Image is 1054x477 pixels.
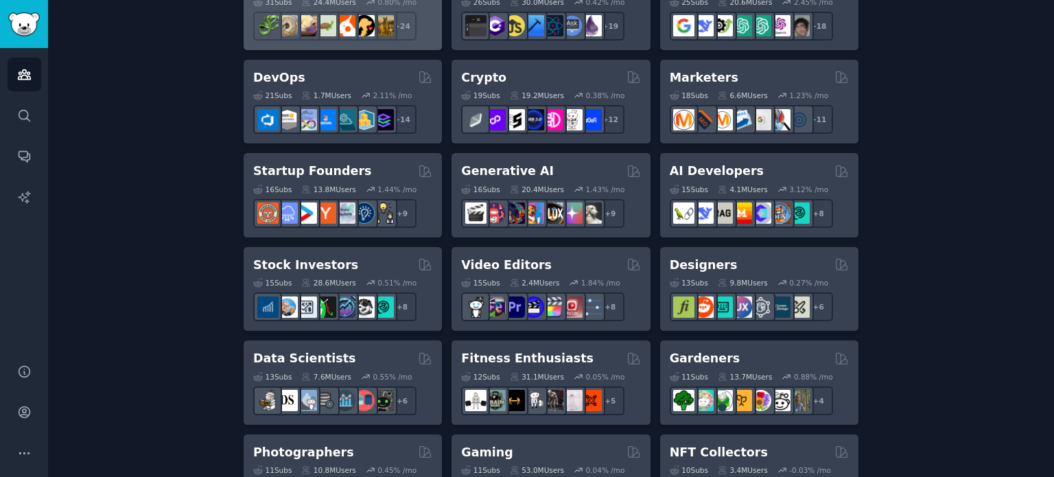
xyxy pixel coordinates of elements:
img: content_marketing [673,109,694,130]
h2: AI Developers [670,163,764,180]
img: Docker_DevOps [296,109,317,130]
img: fitness30plus [542,390,563,411]
img: finalcutpro [542,296,563,318]
img: ycombinator [315,202,336,224]
img: technicalanalysis [373,296,394,318]
img: AskMarketing [712,109,733,130]
img: Trading [315,296,336,318]
div: + 14 [388,105,417,134]
img: platformengineering [334,109,355,130]
div: 15 Sub s [670,185,708,194]
div: 0.55 % /mo [373,372,412,382]
img: web3 [523,109,544,130]
img: DreamBooth [581,202,602,224]
div: 0.45 % /mo [377,465,417,475]
div: 0.88 % /mo [794,372,833,382]
div: 1.7M Users [301,91,351,100]
img: AskComputerScience [561,15,583,36]
img: datascience [277,390,298,411]
img: Youtubevideo [561,296,583,318]
img: UI_Design [712,296,733,318]
div: 0.05 % /mo [586,372,625,382]
img: chatgpt_promptDesign [731,15,752,36]
img: GYM [465,390,487,411]
img: 0xPolygon [484,109,506,130]
div: 12 Sub s [461,372,500,382]
div: 9.8M Users [718,278,768,288]
div: 2.11 % /mo [373,91,412,100]
img: llmops [769,202,790,224]
div: 19 Sub s [461,91,500,100]
img: herpetology [257,15,279,36]
img: CryptoNews [561,109,583,130]
img: aws_cdk [353,109,375,130]
div: 6.6M Users [718,91,768,100]
h2: Video Editors [461,257,552,274]
h2: NFT Collectors [670,444,768,461]
div: + 6 [388,386,417,415]
div: 31.1M Users [510,372,564,382]
h2: Generative AI [461,163,554,180]
img: AIDevelopersSociety [788,202,810,224]
img: MistralAI [731,202,752,224]
img: UXDesign [731,296,752,318]
img: indiehackers [334,202,355,224]
img: AWS_Certified_Experts [277,109,298,130]
div: 13 Sub s [253,372,292,382]
div: 1.44 % /mo [377,185,417,194]
img: UrbanGardening [769,390,790,411]
img: deepdream [504,202,525,224]
div: + 5 [596,386,624,415]
div: 11 Sub s [253,465,292,475]
div: + 8 [596,292,624,321]
img: editors [484,296,506,318]
div: + 8 [388,292,417,321]
div: + 19 [596,12,624,40]
img: analytics [334,390,355,411]
img: vegetablegardening [673,390,694,411]
div: 4.1M Users [718,185,768,194]
img: statistics [296,390,317,411]
div: 13 Sub s [670,278,708,288]
div: 2.4M Users [510,278,560,288]
img: startup [296,202,317,224]
div: 19.2M Users [510,91,564,100]
img: ArtificalIntelligence [788,15,810,36]
img: StocksAndTrading [334,296,355,318]
img: postproduction [581,296,602,318]
img: defi_ [581,109,602,130]
img: DeepSeek [692,202,714,224]
img: GummySearch logo [8,12,40,36]
img: googleads [750,109,771,130]
img: FluxAI [542,202,563,224]
div: + 8 [804,199,833,228]
div: 28.6M Users [301,278,355,288]
h2: Fitness Enthusiasts [461,350,594,367]
div: 11 Sub s [670,372,708,382]
h2: DevOps [253,69,305,86]
div: 3.4M Users [718,465,768,475]
img: chatgpt_prompts_ [750,15,771,36]
img: growmybusiness [373,202,394,224]
img: iOSProgramming [523,15,544,36]
img: PlatformEngineers [373,109,394,130]
img: dataengineering [315,390,336,411]
img: turtle [315,15,336,36]
img: dogbreed [373,15,394,36]
img: LangChain [673,202,694,224]
h2: Gaming [461,444,513,461]
div: + 9 [388,199,417,228]
img: AItoolsCatalog [712,15,733,36]
img: ValueInvesting [277,296,298,318]
img: MarketingResearch [769,109,790,130]
div: + 4 [804,386,833,415]
div: 3.12 % /mo [789,185,828,194]
img: data [373,390,394,411]
h2: Designers [670,257,738,274]
div: 11 Sub s [461,465,500,475]
img: dalle2 [484,202,506,224]
img: csharp [484,15,506,36]
div: 18 Sub s [670,91,708,100]
div: 15 Sub s [461,278,500,288]
img: GardenersWorld [788,390,810,411]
